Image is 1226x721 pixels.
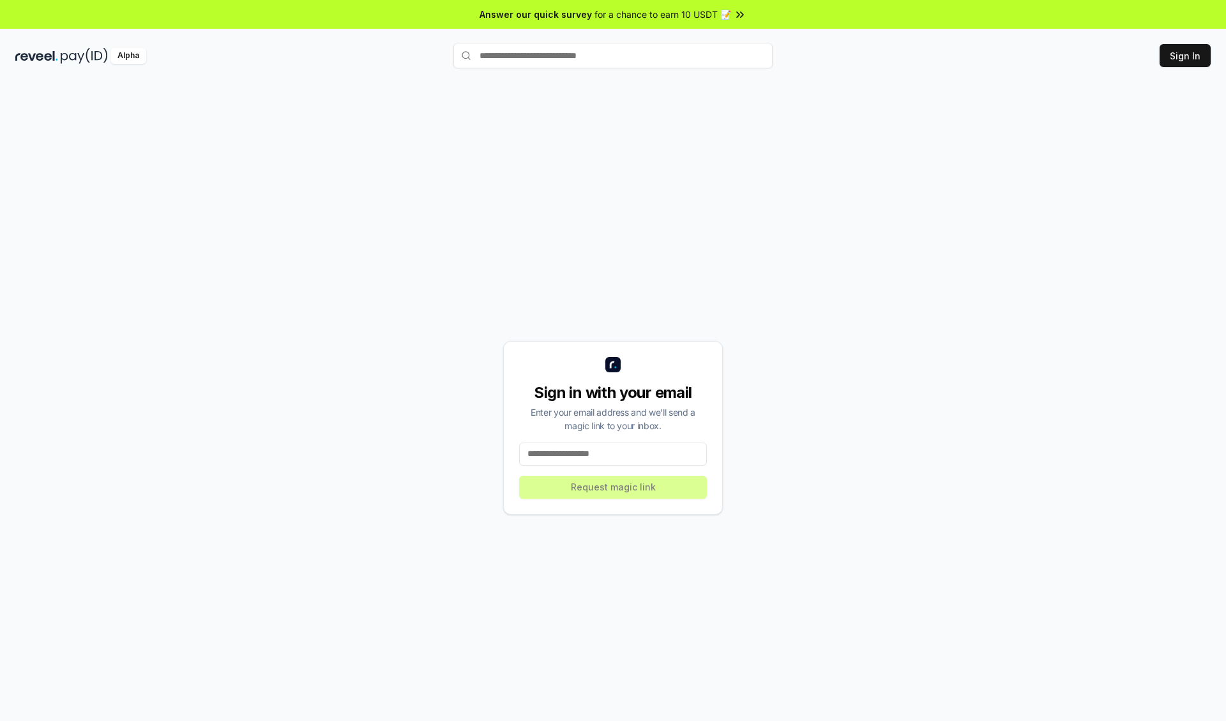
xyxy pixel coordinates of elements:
div: Sign in with your email [519,383,707,403]
span: Answer our quick survey [480,8,592,21]
img: logo_small [605,357,621,372]
img: reveel_dark [15,48,58,64]
button: Sign In [1160,44,1211,67]
img: pay_id [61,48,108,64]
div: Alpha [110,48,146,64]
span: for a chance to earn 10 USDT 📝 [594,8,731,21]
div: Enter your email address and we’ll send a magic link to your inbox. [519,406,707,432]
